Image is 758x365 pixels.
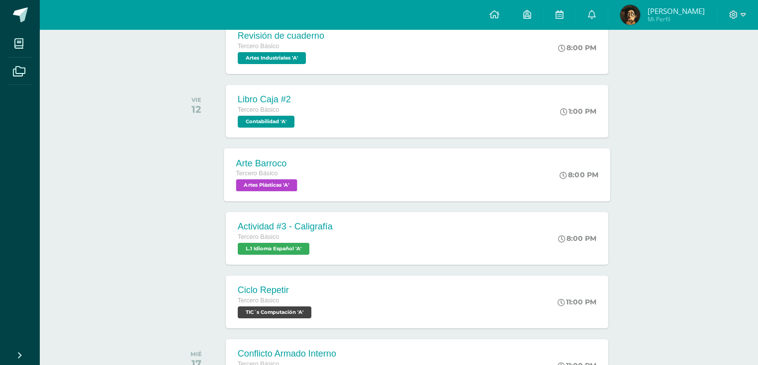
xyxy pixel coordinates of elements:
span: Artes Industriales 'A' [238,52,306,64]
span: Artes Plásticas 'A' [236,179,297,191]
span: Tercero Básico [238,43,279,50]
div: Actividad #3 - Caligrafía [238,221,333,232]
div: 1:00 PM [560,107,596,116]
div: Revisión de cuaderno [238,31,324,41]
div: MIÉ [190,351,202,358]
span: Tercero Básico [238,106,279,113]
span: Contabilidad 'A' [238,116,294,128]
div: 8:00 PM [558,43,596,52]
span: TIC´s Computación 'A' [238,306,311,318]
span: L.1 Idioma Español 'A' [238,243,309,255]
div: Conflicto Armado Interno [238,349,340,359]
span: Tercero Básico [238,297,279,304]
div: Libro Caja #2 [238,94,297,105]
div: VIE [191,96,201,103]
img: bbaadbe0cdc19caa6fc97f19e8e21bb6.png [620,5,640,25]
div: 8:00 PM [560,170,598,179]
div: Ciclo Repetir [238,285,314,295]
div: 11:00 PM [558,297,596,306]
div: 12 [191,103,201,115]
div: Arte Barroco [236,158,299,168]
span: Tercero Básico [238,233,279,240]
span: [PERSON_NAME] [648,6,705,16]
div: 8:00 PM [558,234,596,243]
span: Mi Perfil [648,15,705,23]
span: Tercero Básico [236,170,278,177]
